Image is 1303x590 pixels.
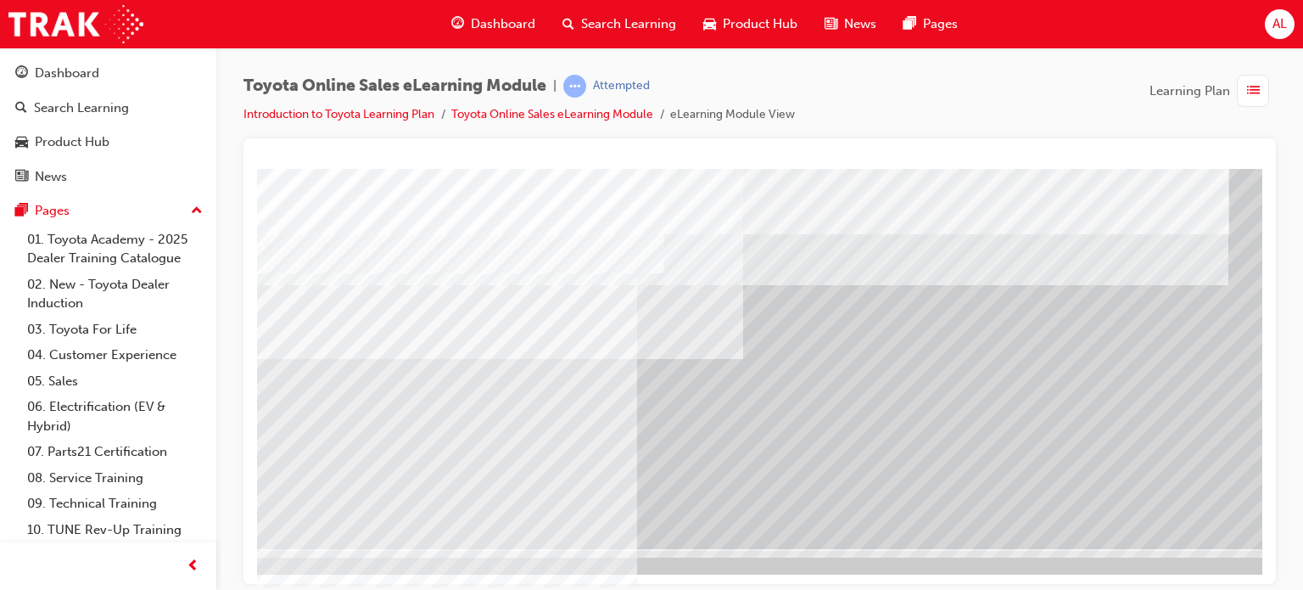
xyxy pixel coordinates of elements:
a: 09. Technical Training [20,491,210,517]
a: 06. Electrification (EV & Hybrid) [20,394,210,439]
a: 04. Customer Experience [20,342,210,368]
div: Search Learning [34,98,129,118]
div: Pages [35,201,70,221]
span: Pages [923,14,958,34]
span: pages-icon [903,14,916,35]
a: car-iconProduct Hub [690,7,811,42]
a: guage-iconDashboard [438,7,549,42]
button: Learning Plan [1149,75,1276,107]
div: Attempted [593,78,650,94]
a: News [7,161,210,193]
span: guage-icon [15,66,28,81]
span: Toyota Online Sales eLearning Module [243,76,546,96]
span: Learning Plan [1149,81,1230,101]
a: 07. Parts21 Certification [20,439,210,465]
span: news-icon [825,14,837,35]
img: Trak [8,5,143,43]
span: | [553,76,556,96]
li: eLearning Module View [670,105,795,125]
span: News [844,14,876,34]
div: Product Hub [35,132,109,152]
span: learningRecordVerb_ATTEMPT-icon [563,75,586,98]
a: 10. TUNE Rev-Up Training [20,517,210,543]
a: Dashboard [7,58,210,89]
a: 01. Toyota Academy - 2025 Dealer Training Catalogue [20,227,210,272]
span: car-icon [15,135,28,150]
span: prev-icon [187,556,199,577]
span: search-icon [562,14,574,35]
button: AL [1265,9,1295,39]
span: Product Hub [723,14,797,34]
span: search-icon [15,101,27,116]
span: AL [1272,14,1287,34]
a: pages-iconPages [890,7,971,42]
span: up-icon [191,200,203,222]
a: 03. Toyota For Life [20,317,210,343]
a: 08. Service Training [20,465,210,492]
a: 02. New - Toyota Dealer Induction [20,272,210,317]
div: Dashboard [35,64,99,83]
span: news-icon [15,170,28,185]
a: Toyota Online Sales eLearning Module [451,107,653,121]
a: Search Learning [7,93,210,124]
button: Pages [7,195,210,227]
a: search-iconSearch Learning [549,7,690,42]
span: car-icon [703,14,716,35]
a: 05. Sales [20,368,210,395]
span: pages-icon [15,204,28,219]
button: DashboardSearch LearningProduct HubNews [7,54,210,195]
span: list-icon [1247,81,1260,102]
span: guage-icon [451,14,464,35]
a: Product Hub [7,126,210,158]
div: News [35,167,67,187]
span: Search Learning [581,14,676,34]
a: Introduction to Toyota Learning Plan [243,107,434,121]
a: news-iconNews [811,7,890,42]
span: Dashboard [471,14,535,34]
